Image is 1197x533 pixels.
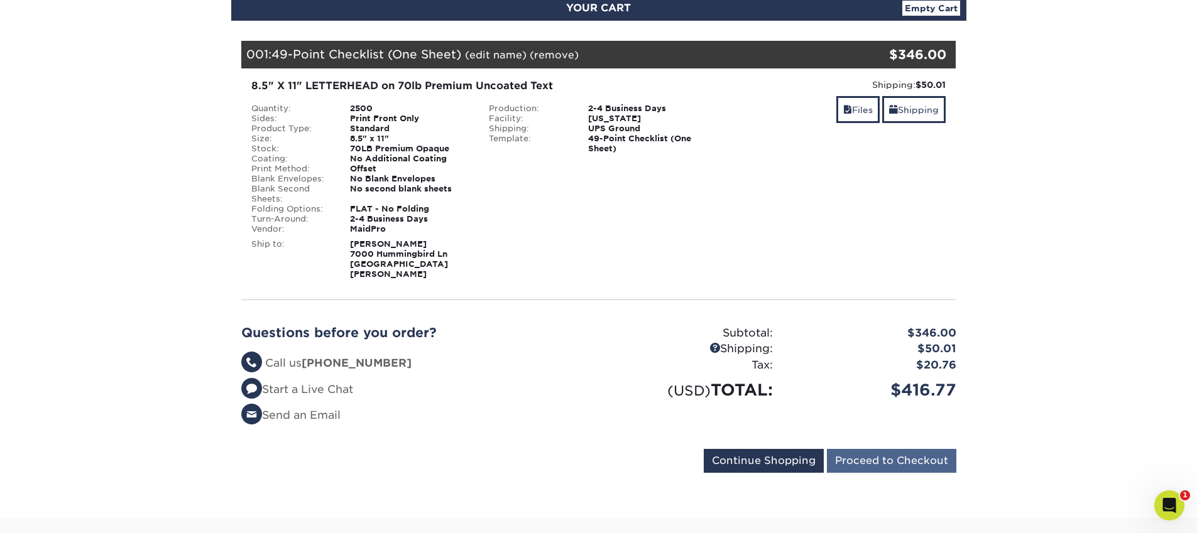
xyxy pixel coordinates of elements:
[341,184,479,204] div: No second blank sheets
[242,144,341,154] div: Stock:
[341,154,479,164] div: No Additional Coating
[530,49,579,61] a: (remove)
[782,341,966,357] div: $50.01
[889,105,898,115] span: shipping
[242,184,341,204] div: Blank Second Sheets:
[479,124,579,134] div: Shipping:
[242,154,341,164] div: Coating:
[341,214,479,224] div: 2-4 Business Days
[341,224,479,234] div: MaidPro
[599,341,782,357] div: Shipping:
[827,449,956,473] input: Proceed to Checkout
[341,204,479,214] div: FLAT - No Folding
[479,114,579,124] div: Facility:
[579,124,718,134] div: UPS Ground
[350,239,448,279] strong: [PERSON_NAME] 7000 Hummingbird Ln [GEOGRAPHIC_DATA][PERSON_NAME]
[242,239,341,279] div: Ship to:
[341,164,479,174] div: Offset
[667,382,711,399] small: (USD)
[341,174,479,184] div: No Blank Envelopes
[704,449,824,473] input: Continue Shopping
[836,96,880,123] a: Files
[599,325,782,342] div: Subtotal:
[242,164,341,174] div: Print Method:
[479,104,579,114] div: Production:
[341,144,479,154] div: 70LB Premium Opaque
[271,47,461,61] span: 49-Point Checklist (One Sheet)
[251,78,708,94] div: 8.5" X 11" LETTERHEAD on 70lb Premium Uncoated Text
[465,49,527,61] a: (edit name)
[241,383,353,396] a: Start a Live Chat
[1180,490,1190,500] span: 1
[241,41,837,68] div: 001:
[782,378,966,402] div: $416.77
[242,124,341,134] div: Product Type:
[916,80,946,90] strong: $50.01
[341,114,479,124] div: Print Front Only
[242,134,341,144] div: Size:
[479,134,579,154] div: Template:
[242,174,341,184] div: Blank Envelopes:
[341,104,479,114] div: 2500
[599,378,782,402] div: TOTAL:
[242,104,341,114] div: Quantity:
[242,114,341,124] div: Sides:
[782,357,966,374] div: $20.76
[241,409,341,421] a: Send an Email
[341,134,479,144] div: 8.5" x 11"
[3,495,107,529] iframe: Google Customer Reviews
[341,124,479,134] div: Standard
[242,204,341,214] div: Folding Options:
[302,357,412,369] strong: [PHONE_NUMBER]
[782,325,966,342] div: $346.00
[566,2,631,14] span: YOUR CART
[241,355,589,372] li: Call us
[599,357,782,374] div: Tax:
[579,114,718,124] div: [US_STATE]
[242,214,341,224] div: Turn-Around:
[843,105,852,115] span: files
[837,45,947,64] div: $346.00
[882,96,946,123] a: Shipping
[579,134,718,154] div: 49-Point Checklist (One Sheet)
[1154,490,1184,520] iframe: Intercom live chat
[242,224,341,234] div: Vendor:
[241,325,589,340] h2: Questions before you order?
[579,104,718,114] div: 2-4 Business Days
[902,1,960,16] a: Empty Cart
[727,78,946,91] div: Shipping:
